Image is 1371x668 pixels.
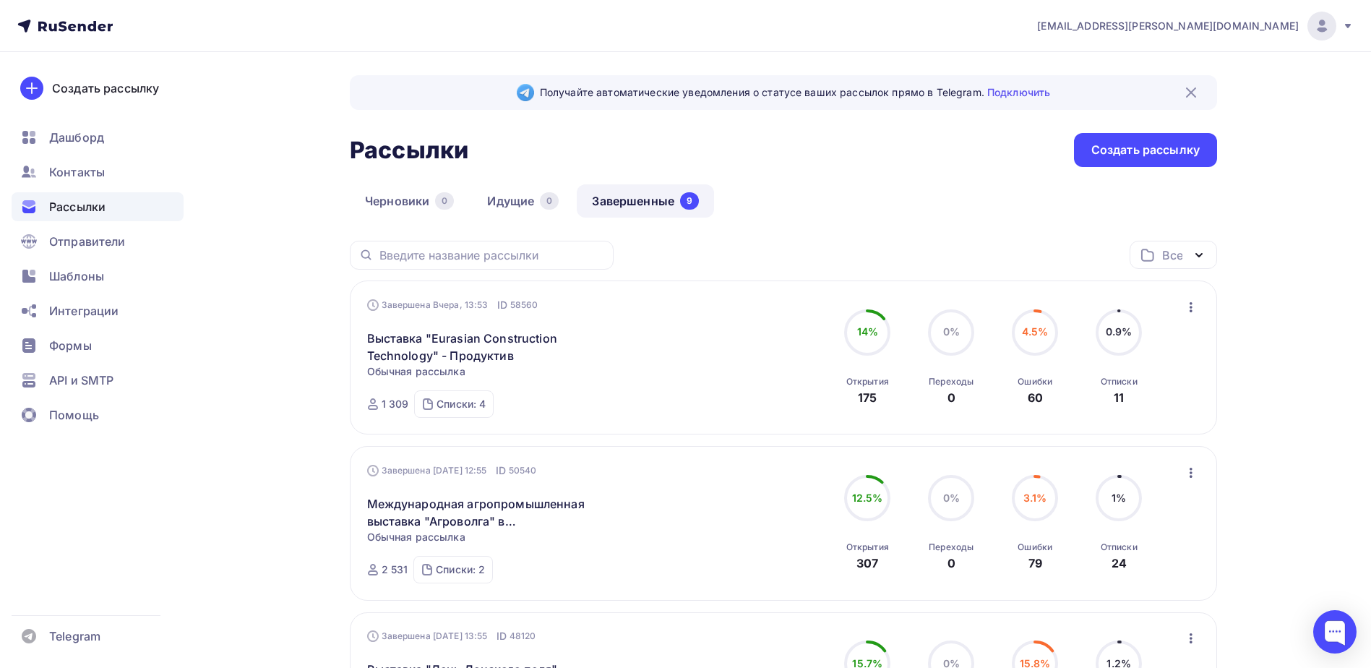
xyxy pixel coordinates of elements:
div: 11 [1114,389,1124,406]
div: Открытия [846,541,889,553]
button: Все [1130,241,1217,269]
span: Рассылки [49,198,106,215]
div: 0 [947,389,955,406]
span: ID [497,629,507,643]
div: Завершена Вчера, 13:53 [367,298,538,312]
span: 58560 [510,298,538,312]
span: 1% [1112,492,1126,504]
img: Telegram [517,84,534,101]
span: Интеграции [49,302,119,320]
span: 12.5% [852,492,883,504]
div: Ошибки [1018,376,1052,387]
div: 60 [1028,389,1043,406]
div: 307 [856,554,878,572]
div: 0 [540,192,559,210]
span: Дашборд [49,129,104,146]
span: Формы [49,337,92,354]
div: Переходы [929,376,974,387]
a: Подключить [987,86,1050,98]
input: Введите название рассылки [379,247,605,263]
div: Завершена [DATE] 12:55 [367,463,537,478]
div: Переходы [929,541,974,553]
span: 14% [857,325,878,338]
span: 0% [943,492,960,504]
span: ID [496,463,506,478]
span: 48120 [510,629,536,643]
a: Отправители [12,227,184,256]
div: Списки: 2 [436,562,485,577]
span: 4.5% [1022,325,1049,338]
div: 175 [858,389,877,406]
div: 9 [680,192,699,210]
a: Международная агропромышленная выставка "Агроволга" в [GEOGRAPHIC_DATA] [367,495,615,530]
div: Отписки [1101,376,1138,387]
span: 3.1% [1023,492,1047,504]
div: 2 531 [382,562,408,577]
span: 0% [943,325,960,338]
span: Шаблоны [49,267,104,285]
a: Черновики0 [350,184,469,218]
div: Создать рассылку [1091,142,1200,158]
div: Все [1162,247,1182,264]
div: 0 [947,554,955,572]
div: Списки: 4 [437,397,486,411]
a: Дашборд [12,123,184,152]
div: 1 309 [382,397,409,411]
div: 0 [435,192,454,210]
a: [EMAIL_ADDRESS][PERSON_NAME][DOMAIN_NAME] [1037,12,1354,40]
a: Рассылки [12,192,184,221]
div: Завершена [DATE] 13:55 [367,629,536,643]
div: Ошибки [1018,541,1052,553]
span: Помощь [49,406,99,424]
div: Создать рассылку [52,80,159,97]
a: Контакты [12,158,184,187]
a: Шаблоны [12,262,184,291]
div: Открытия [846,376,889,387]
a: Завершенные9 [577,184,714,218]
a: Выставка "Eurasian Construction Technology" - Продуктив [367,330,615,364]
span: [EMAIL_ADDRESS][PERSON_NAME][DOMAIN_NAME] [1037,19,1299,33]
span: ID [497,298,507,312]
span: Обычная рассылка [367,364,465,379]
div: Отписки [1101,541,1138,553]
a: Формы [12,331,184,360]
span: 0.9% [1106,325,1133,338]
span: Обычная рассылка [367,530,465,544]
a: Идущие0 [472,184,574,218]
span: Контакты [49,163,105,181]
h2: Рассылки [350,136,468,165]
span: Telegram [49,628,100,645]
span: Отправители [49,233,126,250]
div: 24 [1112,554,1127,572]
div: 79 [1028,554,1042,572]
span: 50540 [509,463,537,478]
span: API и SMTP [49,372,113,389]
span: Получайте автоматические уведомления о статусе ваших рассылок прямо в Telegram. [540,85,1050,100]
